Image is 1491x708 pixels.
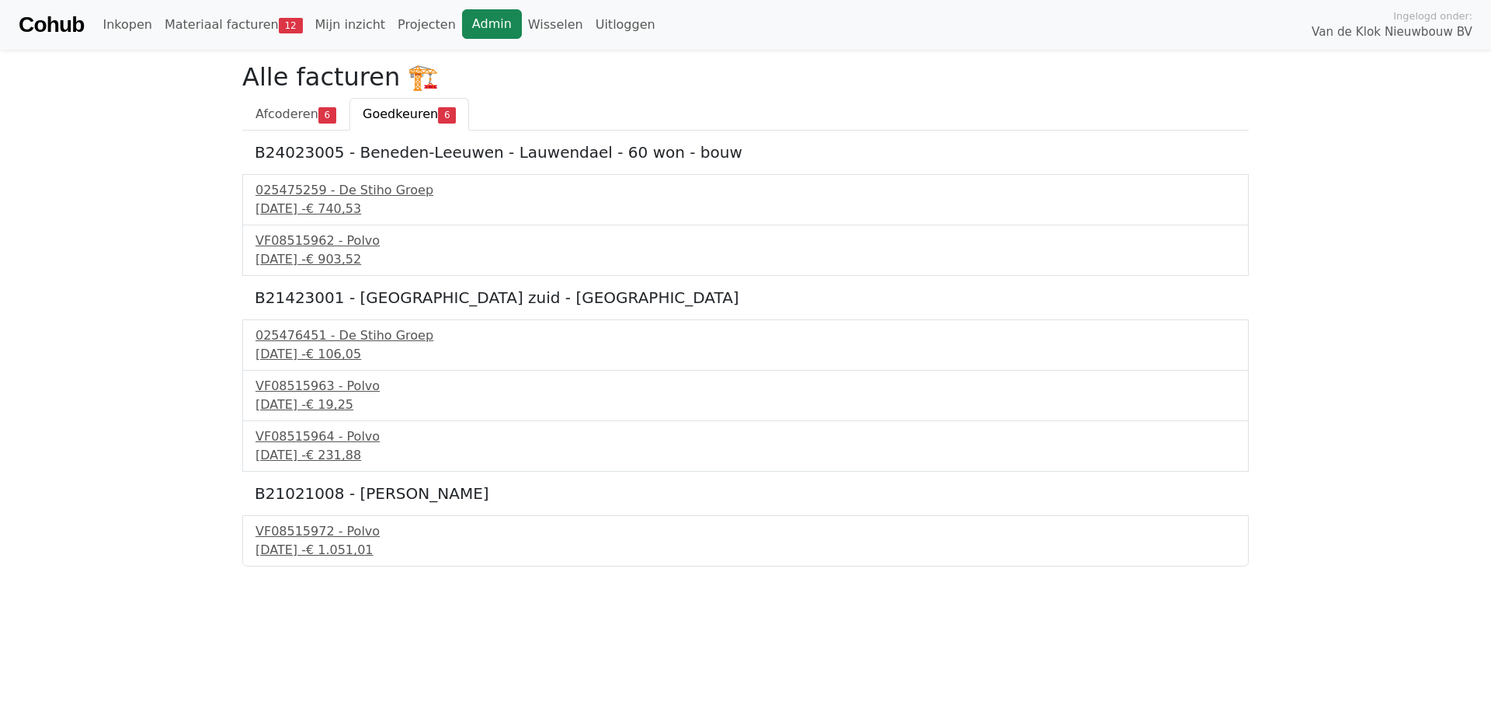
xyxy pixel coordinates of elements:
a: Cohub [19,6,84,44]
a: VF08515964 - Polvo[DATE] -€ 231,88 [255,427,1236,465]
div: 025475259 - De Stiho Groep [255,181,1236,200]
a: Materiaal facturen12 [158,9,309,40]
span: € 903,52 [306,252,361,267]
div: VF08515964 - Polvo [255,427,1236,446]
span: € 740,53 [306,201,361,216]
a: Wisselen [522,9,589,40]
a: Goedkeuren6 [349,98,469,131]
span: 6 [318,107,336,123]
span: € 106,05 [306,347,361,361]
div: [DATE] - [255,446,1236,465]
a: Uitloggen [589,9,662,40]
a: Projecten [391,9,462,40]
div: VF08515963 - Polvo [255,377,1236,396]
span: Ingelogd onder: [1393,9,1472,23]
h5: B24023005 - Beneden-Leeuwen - Lauwendael - 60 won - bouw [255,143,1236,162]
div: [DATE] - [255,396,1236,414]
div: VF08515972 - Polvo [255,522,1236,541]
span: 6 [438,107,456,123]
div: [DATE] - [255,541,1236,560]
a: Mijn inzicht [309,9,392,40]
div: [DATE] - [255,345,1236,364]
span: Goedkeuren [363,106,438,121]
div: [DATE] - [255,250,1236,269]
a: 025475259 - De Stiho Groep[DATE] -€ 740,53 [255,181,1236,218]
h5: B21423001 - [GEOGRAPHIC_DATA] zuid - [GEOGRAPHIC_DATA] [255,288,1236,307]
span: € 19,25 [306,397,353,412]
span: € 1.051,01 [306,542,374,557]
div: 025476451 - De Stiho Groep [255,326,1236,345]
a: 025476451 - De Stiho Groep[DATE] -€ 106,05 [255,326,1236,364]
a: VF08515972 - Polvo[DATE] -€ 1.051,01 [255,522,1236,560]
span: Afcoderen [255,106,318,121]
span: 12 [279,18,303,33]
div: [DATE] - [255,200,1236,218]
span: € 231,88 [306,448,361,462]
a: VF08515963 - Polvo[DATE] -€ 19,25 [255,377,1236,414]
a: VF08515962 - Polvo[DATE] -€ 903,52 [255,232,1236,269]
div: VF08515962 - Polvo [255,232,1236,250]
h2: Alle facturen 🏗️ [242,62,1249,92]
a: Afcoderen6 [242,98,349,131]
span: Van de Klok Nieuwbouw BV [1312,23,1472,41]
a: Inkopen [96,9,158,40]
h5: B21021008 - [PERSON_NAME] [255,484,1236,503]
a: Admin [462,9,522,39]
